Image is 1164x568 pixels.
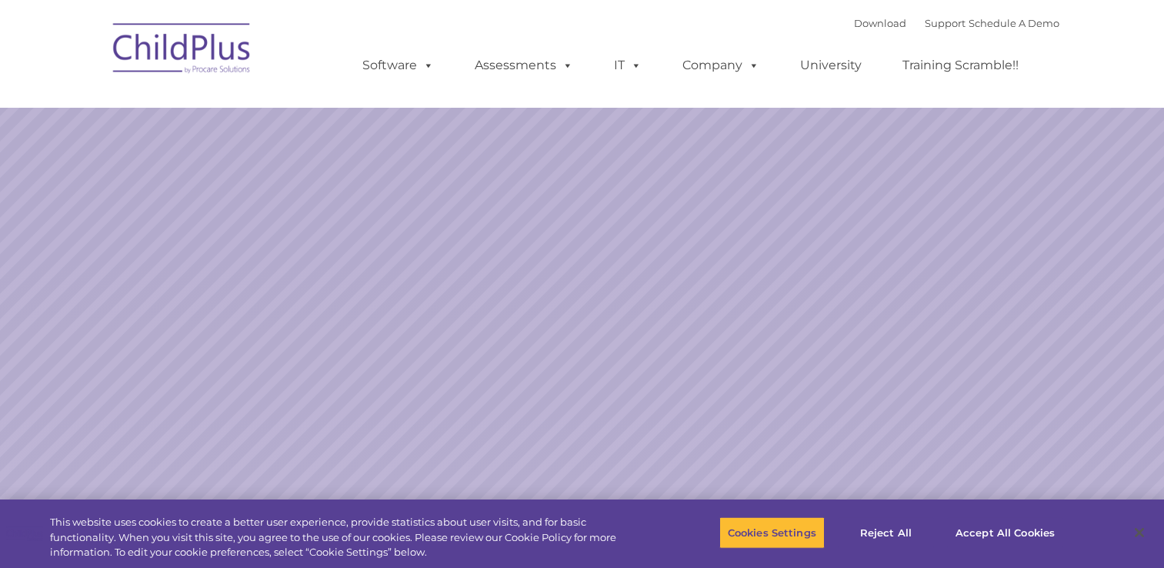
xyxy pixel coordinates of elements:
[785,50,877,81] a: University
[50,515,640,560] div: This website uses cookies to create a better user experience, provide statistics about user visit...
[459,50,589,81] a: Assessments
[947,516,1063,549] button: Accept All Cookies
[667,50,775,81] a: Company
[347,50,449,81] a: Software
[719,516,825,549] button: Cookies Settings
[925,17,966,29] a: Support
[838,516,934,549] button: Reject All
[854,17,1059,29] font: |
[599,50,657,81] a: IT
[105,12,259,89] img: ChildPlus by Procare Solutions
[854,17,906,29] a: Download
[887,50,1034,81] a: Training Scramble!!
[1122,516,1156,550] button: Close
[969,17,1059,29] a: Schedule A Demo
